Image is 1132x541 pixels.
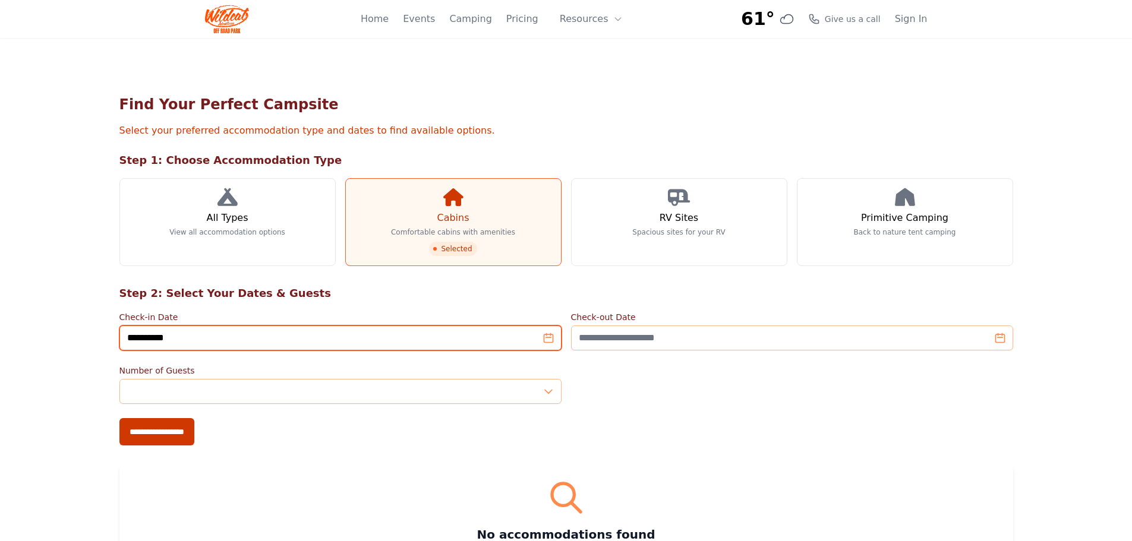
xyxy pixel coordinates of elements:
h3: Primitive Camping [861,211,948,225]
h2: Step 2: Select Your Dates & Guests [119,285,1013,302]
h1: Find Your Perfect Campsite [119,95,1013,114]
label: Check-out Date [571,311,1013,323]
span: 61° [741,8,775,30]
label: Number of Guests [119,365,562,377]
button: Resources [553,7,630,31]
h3: Cabins [437,211,469,225]
a: All Types View all accommodation options [119,178,336,266]
a: Events [403,12,435,26]
a: RV Sites Spacious sites for your RV [571,178,787,266]
a: Give us a call [808,13,881,25]
a: Cabins Comfortable cabins with amenities Selected [345,178,562,266]
a: Sign In [895,12,928,26]
span: Give us a call [825,13,881,25]
h3: RV Sites [660,211,698,225]
a: Primitive Camping Back to nature tent camping [797,178,1013,266]
h3: All Types [206,211,248,225]
p: Spacious sites for your RV [632,227,725,237]
p: View all accommodation options [169,227,285,237]
img: Wildcat Logo [205,5,250,33]
a: Camping [449,12,491,26]
a: Pricing [506,12,538,26]
h2: Step 1: Choose Accommodation Type [119,152,1013,169]
p: Select your preferred accommodation type and dates to find available options. [119,124,1013,138]
p: Back to nature tent camping [854,227,956,237]
a: Home [361,12,389,26]
span: Selected [429,242,477,256]
p: Comfortable cabins with amenities [391,227,515,237]
label: Check-in Date [119,311,562,323]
